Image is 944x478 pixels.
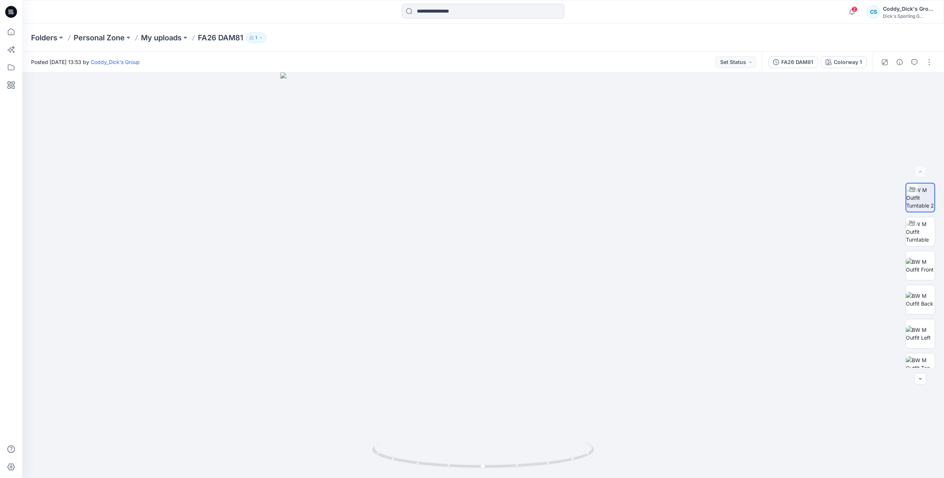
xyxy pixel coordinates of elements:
a: Folders [31,33,57,43]
img: BW M Outfit Top CloseUp [906,356,935,380]
span: Posted [DATE] 13:53 by [31,58,140,66]
span: 2 [852,6,857,12]
img: BW M Outfit Left [906,326,935,341]
a: Coddy_Dick's Group [91,59,140,65]
div: FA26 DAM81 [781,58,813,66]
button: Colorway 1 [821,56,867,68]
a: My uploads [141,33,182,43]
div: CS [867,5,880,18]
p: 1 [255,34,257,42]
img: BW M Outfit Turntable 2 [906,186,934,209]
div: Coddy_Dick's Group [883,4,935,13]
img: BW M Outfit Turntable [906,220,935,243]
div: Dick's Sporting G... [883,13,935,19]
img: BW M Outfit Back [906,292,935,307]
img: BW M Outfit Front [906,258,935,273]
button: FA26 DAM81 [768,56,818,68]
button: Details [894,56,906,68]
p: FA26 DAM81 [198,33,243,43]
div: Colorway 1 [834,58,862,66]
a: Personal Zone [74,33,125,43]
button: 1 [246,33,266,43]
